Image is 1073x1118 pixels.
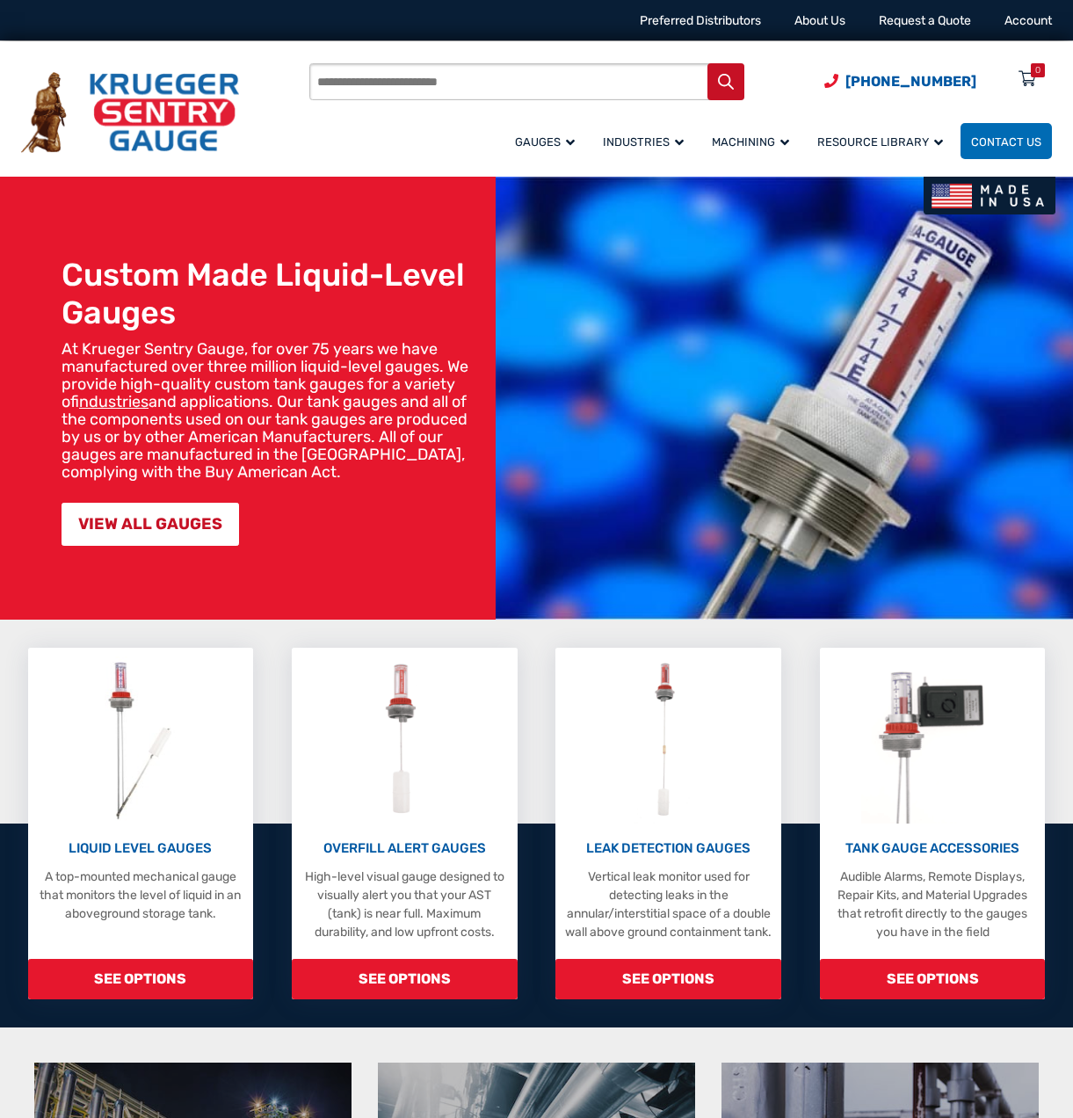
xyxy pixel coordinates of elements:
[820,959,1045,999] span: SEE OPTIONS
[301,868,508,941] p: High-level visual gauge designed to visually alert you that your AST (tank) is near full. Maximum...
[961,123,1052,159] a: Contact Us
[592,120,701,162] a: Industries
[21,72,239,153] img: Krueger Sentry Gauge
[292,648,517,999] a: Overfill Alert Gauges OVERFILL ALERT GAUGES High-level visual gauge designed to visually alert yo...
[701,120,807,162] a: Machining
[62,340,487,481] p: At Krueger Sentry Gauge, for over 75 years we have manufactured over three million liquid-level g...
[94,657,187,824] img: Liquid Level Gauges
[496,177,1073,620] img: bg_hero_bannerksentry
[829,838,1036,859] p: TANK GAUGE ACCESSORIES
[603,135,684,149] span: Industries
[1035,63,1040,77] div: 0
[845,73,976,90] span: [PHONE_NUMBER]
[829,868,1036,941] p: Audible Alarms, Remote Displays, Repair Kits, and Material Upgrades that retrofit directly to the...
[1004,13,1052,28] a: Account
[640,13,761,28] a: Preferred Distributors
[564,838,772,859] p: LEAK DETECTION GAUGES
[515,135,575,149] span: Gauges
[879,13,971,28] a: Request a Quote
[62,256,487,331] h1: Custom Made Liquid-Level Gauges
[504,120,592,162] a: Gauges
[555,648,780,999] a: Leak Detection Gauges LEAK DETECTION GAUGES Vertical leak monitor used for detecting leaks in the...
[861,657,1003,824] img: Tank Gauge Accessories
[564,868,772,941] p: Vertical leak monitor used for detecting leaks in the annular/interstitial space of a double wall...
[634,657,703,824] img: Leak Detection Gauges
[37,838,244,859] p: LIQUID LEVEL GAUGES
[79,392,149,411] a: industries
[28,648,253,999] a: Liquid Level Gauges LIQUID LEVEL GAUGES A top-mounted mechanical gauge that monitors the level of...
[62,503,239,546] a: VIEW ALL GAUGES
[794,13,845,28] a: About Us
[807,120,961,162] a: Resource Library
[824,70,976,92] a: Phone Number (920) 434-8860
[292,959,517,999] span: SEE OPTIONS
[820,648,1045,999] a: Tank Gauge Accessories TANK GAUGE ACCESSORIES Audible Alarms, Remote Displays, Repair Kits, and M...
[37,868,244,923] p: A top-mounted mechanical gauge that monitors the level of liquid in an aboveground storage tank.
[971,135,1041,149] span: Contact Us
[924,177,1055,214] img: Made In USA
[28,959,253,999] span: SEE OPTIONS
[555,959,780,999] span: SEE OPTIONS
[817,135,943,149] span: Resource Library
[366,657,444,824] img: Overfill Alert Gauges
[301,838,508,859] p: OVERFILL ALERT GAUGES
[712,135,789,149] span: Machining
